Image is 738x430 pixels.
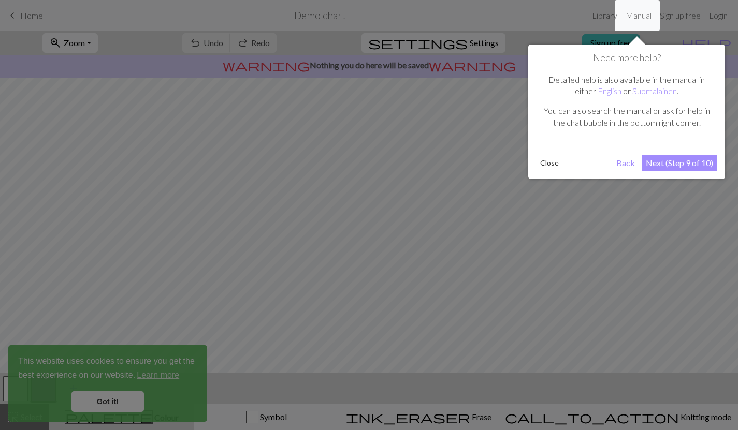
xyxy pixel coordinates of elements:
[528,45,725,179] div: Need more help?
[642,155,717,171] button: Next (Step 9 of 10)
[541,105,712,128] p: You can also search the manual or ask for help in the chat bubble in the bottom right corner.
[541,74,712,97] p: Detailed help is also available in the manual in either or .
[536,52,717,64] h1: Need more help?
[632,86,677,96] a: Suomalainen
[612,155,639,171] button: Back
[536,155,563,171] button: Close
[598,86,621,96] a: English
